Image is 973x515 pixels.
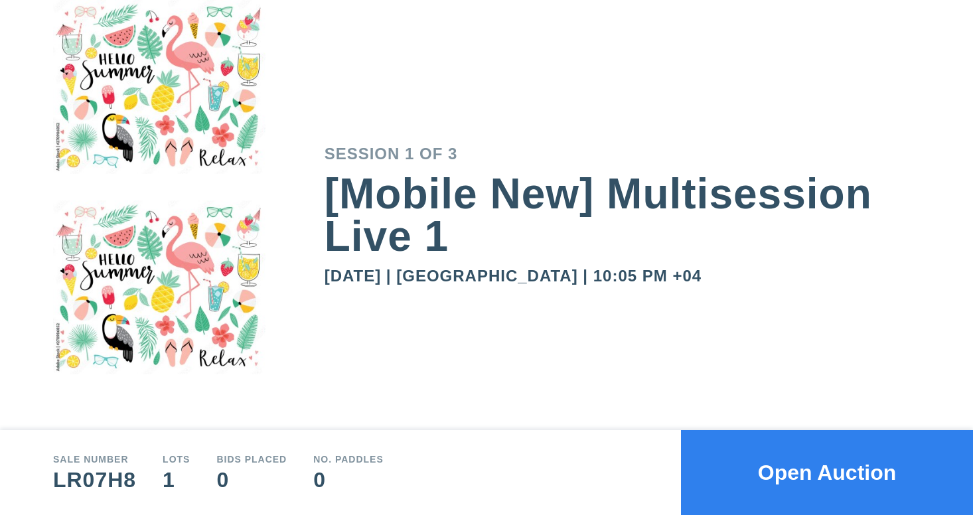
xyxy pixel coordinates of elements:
div: Sale number [53,455,136,464]
div: [DATE] | [GEOGRAPHIC_DATA] | 10:05 PM +04 [325,268,920,284]
img: small [53,1,265,201]
div: 1 [163,469,190,490]
div: 0 [313,469,384,490]
div: LR07H8 [53,469,136,490]
div: Bids Placed [216,455,287,464]
button: Open Auction [681,430,973,515]
div: 0 [216,469,287,490]
div: Lots [163,455,190,464]
div: [Mobile New] Multisession Live 1 [325,173,920,257]
div: Session 1 of 3 [325,146,920,162]
div: No. Paddles [313,455,384,464]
